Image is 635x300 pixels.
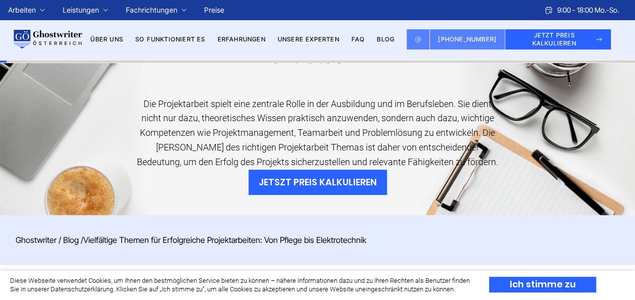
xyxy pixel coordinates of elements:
button: JETZT PREIS KALKULIEREN [505,29,611,49]
a: Erfahrungen [217,35,265,43]
button: JETSZT PREIS KALKULIEREN [249,170,387,195]
a: BLOG [377,35,395,43]
div: / / [16,235,619,244]
a: Unsere Experten [278,35,339,43]
a: Blog [63,235,79,245]
img: Email [415,35,421,43]
a: Ghostwriter [16,235,57,245]
a: Leistungen [63,4,99,16]
a: Fachrichtungen [126,4,177,16]
a: Über uns [90,35,123,43]
a: So funktioniert es [135,35,206,43]
a: [PHONE_NUMBER] [430,29,505,49]
div: Die Projektarbeit spielt eine zentrale Rolle in der Ausbildung und im Berufsleben. Sie dient nich... [136,97,499,170]
div: Ich stimme zu [489,277,596,292]
a: Preise [204,6,224,14]
span: [PHONE_NUMBER] [438,35,497,43]
span: Vielfältige Themen für Erfolgreiche Projektarbeiten: Von Pflege bis Elektrotechnik [83,235,366,245]
div: Diese Webseite verwendet Cookies, um Ihnen den bestmöglichen Service bieten zu können – nähere In... [10,277,471,294]
span: 9:00 - 18:00 Mo.-So. [557,4,619,16]
img: Schedule [544,6,553,14]
a: FAQ [352,35,365,43]
a: Arbeiten [8,4,36,16]
img: logo wirschreiben [12,29,82,49]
